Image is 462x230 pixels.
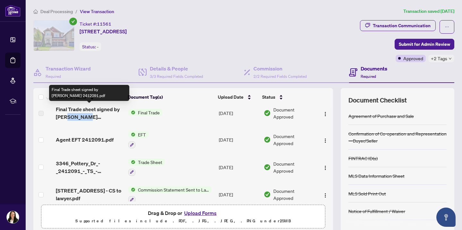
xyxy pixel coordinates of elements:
div: Notice of Fulfillment / Waiver [348,208,405,215]
img: Status Icon [128,159,135,166]
span: Approved [403,55,423,62]
th: Document Tag(s) [125,88,215,106]
span: Document Approved [273,160,315,174]
button: Status IconEFT [128,131,149,148]
div: FINTRAC ID(s) [348,155,378,162]
span: Document Checklist [348,96,407,105]
span: Drag & Drop or [148,209,218,217]
span: Document Approved [273,106,315,120]
h4: Details & People [150,65,203,72]
span: Upload Date [218,94,244,101]
span: check-circle [69,18,77,25]
img: Profile Icon [7,211,19,223]
span: 2/2 Required Fields Completed [253,74,307,79]
span: Final Trade [135,109,162,116]
button: Status IconCommission Statement Sent to Lawyer [128,186,211,203]
img: Document Status [264,191,271,198]
span: Agent EFT 2412091.pdf [56,136,114,144]
span: Document Approved [273,133,315,147]
img: Status Icon [128,109,135,116]
h4: Documents [361,65,387,72]
span: Drag & Drop orUpload FormsSupported files include .PDF, .JPG, .JPEG, .PNG under25MB [41,205,325,229]
td: [DATE] [216,100,261,126]
img: Document Status [264,136,271,143]
div: Ticket #: [80,20,111,28]
p: Supported files include .PDF, .JPG, .JPEG, .PNG under 25 MB [45,217,321,225]
h4: Transaction Wizard [46,65,91,72]
div: Final Trade sheet signed by [PERSON_NAME] 2412091.pdf [49,85,129,101]
span: down [449,57,452,60]
img: Document Status [264,164,271,171]
div: Agreement of Purchase and Sale [348,112,414,119]
span: Required [361,74,376,79]
span: 3346_Pottery_Dr_-_2412091_-_TS_-_Agent_to_review.pdf [56,160,123,175]
span: Document Approved [273,187,315,201]
span: Deal Processing [40,9,73,14]
td: [DATE] [216,153,261,181]
button: Open asap [436,208,456,227]
button: Transaction Communication [360,20,436,31]
span: [STREET_ADDRESS] - CS to lawyer.pdf [56,187,123,202]
span: Commission Statement Sent to Lawyer [135,186,211,193]
button: Logo [320,162,330,172]
button: Logo [320,108,330,118]
button: Status IconFinal Trade [128,109,162,116]
span: 3/3 Required Fields Completed [150,74,203,79]
span: Status [262,94,275,101]
span: +2 Tags [431,55,447,62]
span: EFT [135,131,149,138]
span: [STREET_ADDRESS] [80,28,127,35]
img: Logo [323,138,328,143]
div: Confirmation of Co-operation and Representation—Buyer/Seller [348,130,447,144]
div: Transaction Communication [373,21,431,31]
span: Submit for Admin Review [399,39,450,49]
span: Required [46,74,61,79]
div: MLS Data Information Sheet [348,172,405,179]
button: Logo [320,189,330,200]
div: Status: [80,42,101,51]
span: - [97,44,98,50]
button: Upload Forms [182,209,218,217]
span: View Transaction [80,9,114,14]
button: Logo [320,135,330,145]
img: IMG-H4200961_1.jpg [34,21,74,51]
span: Trade Sheet [135,159,165,166]
h4: Commission [253,65,307,72]
span: home [33,9,38,14]
li: / [75,8,77,15]
img: Status Icon [128,131,135,138]
td: [DATE] [216,126,261,153]
span: Final Trade sheet signed by [PERSON_NAME] 2412091.pdf [56,105,123,121]
img: Logo [323,193,328,198]
img: Logo [323,165,328,170]
img: Status Icon [128,186,135,193]
td: [DATE] [216,181,261,209]
button: Submit for Admin Review [395,39,454,50]
span: ellipsis [445,25,449,29]
div: MLS Sold Print Out [348,190,386,197]
img: Logo [323,111,328,117]
button: Status IconTrade Sheet [128,159,165,176]
span: 11561 [97,21,111,27]
th: Upload Date [215,88,260,106]
img: logo [5,5,21,17]
img: Document Status [264,110,271,117]
th: Status [260,88,315,106]
article: Transaction saved [DATE] [403,8,454,15]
